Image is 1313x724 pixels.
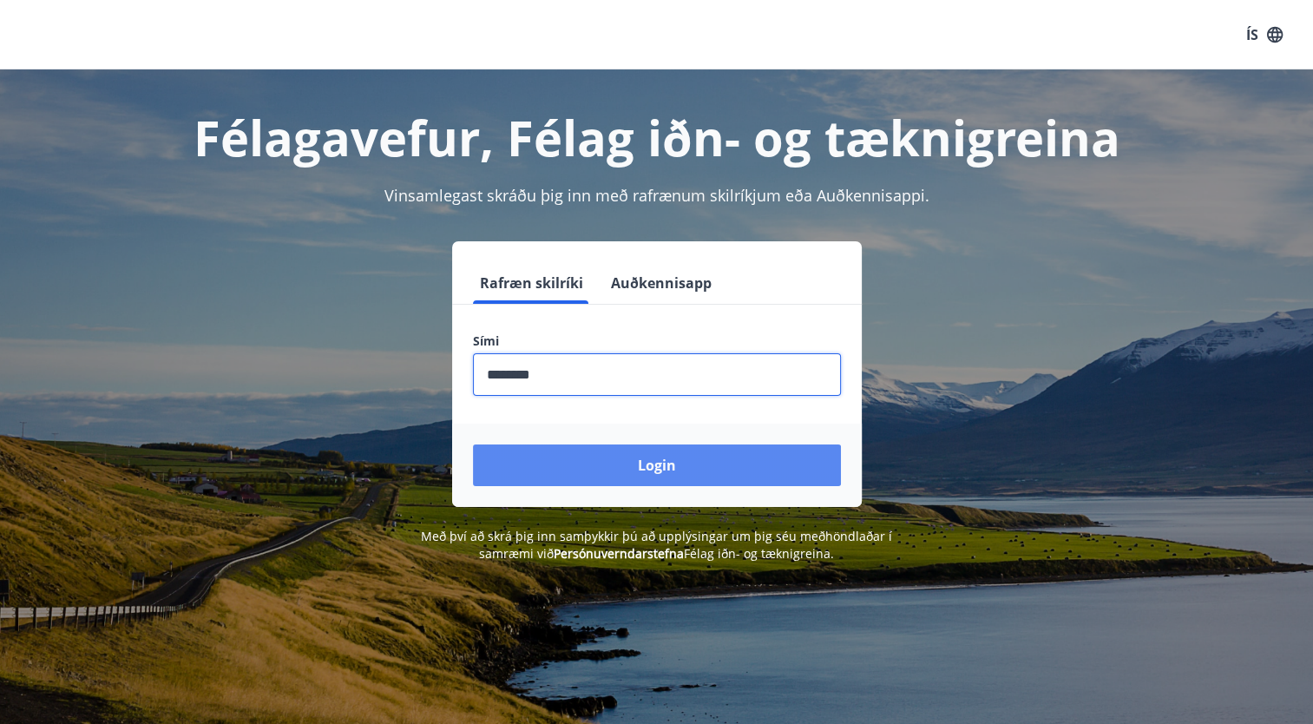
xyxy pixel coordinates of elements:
h1: Félagavefur, Félag iðn- og tæknigreina [53,104,1261,170]
button: Auðkennisapp [604,262,719,304]
span: Með því að skrá þig inn samþykkir þú að upplýsingar um þig séu meðhöndlaðar í samræmi við Félag i... [421,528,892,562]
label: Sími [473,332,841,350]
a: Persónuverndarstefna [554,545,684,562]
button: Rafræn skilríki [473,262,590,304]
span: Vinsamlegast skráðu þig inn með rafrænum skilríkjum eða Auðkennisappi. [384,185,929,206]
button: ÍS [1237,19,1292,50]
button: Login [473,444,841,486]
